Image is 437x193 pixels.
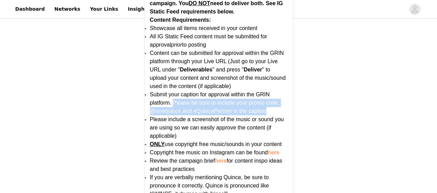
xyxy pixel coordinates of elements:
[150,149,268,155] span: Copyright free music on Instagram can be found
[150,91,279,114] span: Submit your caption for approval within the GRIN platform. Please be sure to include your promo c...
[411,4,418,15] div: avatar
[189,0,210,6] span: DO NOT
[86,1,122,17] a: Your Links
[171,42,182,48] em: prior
[215,158,227,164] a: here
[11,1,49,17] a: Dashboard
[150,116,284,139] span: Please include a screenshot of the music or sound you are using so we can easily approve the cont...
[150,50,286,89] span: Content can be submitted for approval within the GRIN platform through your Live URL (Just go to ...
[50,1,84,17] a: Networks
[124,1,154,17] a: Insights
[150,33,267,48] span: All IG Static Feed content must be submitted for approval to posting
[268,149,279,155] a: here
[150,17,211,23] strong: Content Requirements:
[150,158,282,172] span: Review the campaign brief for content inspo ideas and best practices
[180,67,212,73] strong: Deliverables
[150,141,165,147] strong: ONLY
[244,67,262,73] strong: Deliver
[150,141,282,147] span: use copyright free music/sounds in your content
[150,25,257,31] span: Showcase all items received in your content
